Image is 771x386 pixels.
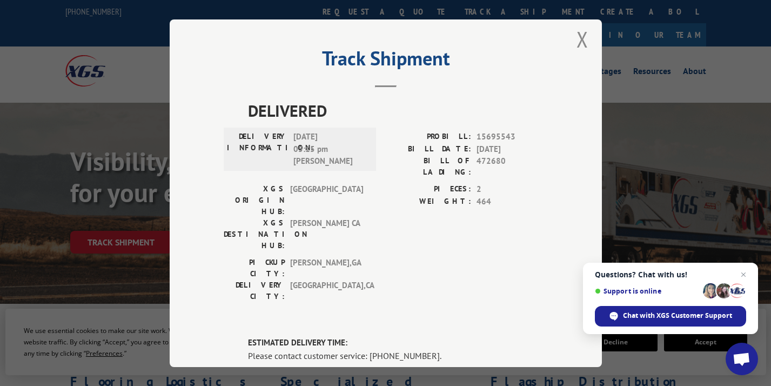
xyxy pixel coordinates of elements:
label: PICKUP CITY: [224,257,285,279]
label: DELIVERY INFORMATION: [227,131,288,168]
div: Open chat [726,343,758,375]
span: 2 [477,183,548,196]
div: Chat with XGS Customer Support [595,306,746,327]
span: DELIVERED [248,98,548,123]
label: BILL DATE: [386,143,471,155]
span: Close chat [737,268,750,281]
span: 472680 [477,155,548,178]
span: [DATE] 05:15 pm [PERSON_NAME] [293,131,366,168]
span: 15695543 [477,131,548,143]
span: Support is online [595,287,699,295]
button: Close modal [576,25,588,54]
span: Questions? Chat with us! [595,270,746,279]
span: [PERSON_NAME] , GA [290,257,363,279]
label: DELIVERY CITY: [224,279,285,302]
span: 464 [477,195,548,208]
span: Chat with XGS Customer Support [623,311,732,321]
span: [DATE] [477,143,548,155]
label: WEIGHT: [386,195,471,208]
label: XGS DESTINATION HUB: [224,217,285,251]
label: PROBILL: [386,131,471,143]
span: [GEOGRAPHIC_DATA] , CA [290,279,363,302]
label: XGS ORIGIN HUB: [224,183,285,217]
span: [GEOGRAPHIC_DATA] [290,183,363,217]
div: Please contact customer service: [PHONE_NUMBER]. [248,349,548,362]
label: BILL OF LADING: [386,155,471,178]
label: ESTIMATED DELIVERY TIME: [248,337,548,349]
h2: Track Shipment [224,51,548,71]
label: PIECES: [386,183,471,196]
span: [PERSON_NAME] CA [290,217,363,251]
